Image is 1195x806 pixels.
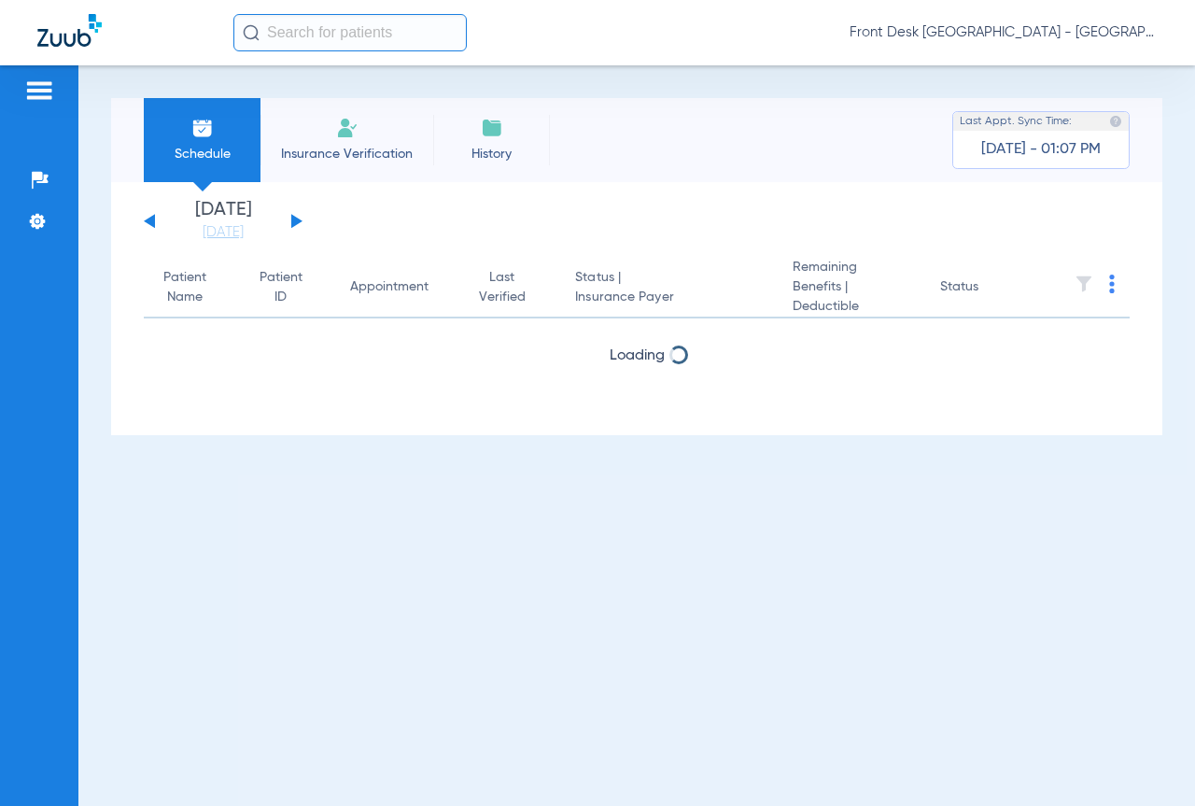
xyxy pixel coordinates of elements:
span: Schedule [158,145,246,163]
span: Last Appt. Sync Time: [960,112,1072,131]
th: Status | [560,258,777,318]
div: Patient Name [159,268,212,307]
img: Manual Insurance Verification [336,117,358,139]
div: Patient ID [259,268,320,307]
div: Patient Name [159,268,229,307]
span: History [447,145,536,163]
img: Schedule [191,117,214,139]
th: Status [925,258,1051,318]
img: hamburger-icon [24,79,54,102]
img: filter.svg [1075,275,1093,293]
div: Patient ID [259,268,303,307]
th: Remaining Benefits | [778,258,925,318]
span: Insurance Payer [575,288,762,307]
img: last sync help info [1109,115,1122,128]
img: Search Icon [243,24,260,41]
img: History [481,117,503,139]
span: Loading [610,348,665,363]
span: Deductible [793,297,910,317]
div: Last Verified [476,268,546,307]
a: [DATE] [167,223,279,242]
input: Search for patients [233,14,467,51]
span: [DATE] - 01:07 PM [981,140,1101,159]
div: Appointment [350,277,446,297]
div: Appointment [350,277,429,297]
li: [DATE] [167,201,279,242]
div: Last Verified [476,268,529,307]
span: Front Desk [GEOGRAPHIC_DATA] - [GEOGRAPHIC_DATA] | My Community Dental Centers [850,23,1158,42]
img: group-dot-blue.svg [1109,275,1115,293]
img: Zuub Logo [37,14,102,47]
span: Insurance Verification [274,145,419,163]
